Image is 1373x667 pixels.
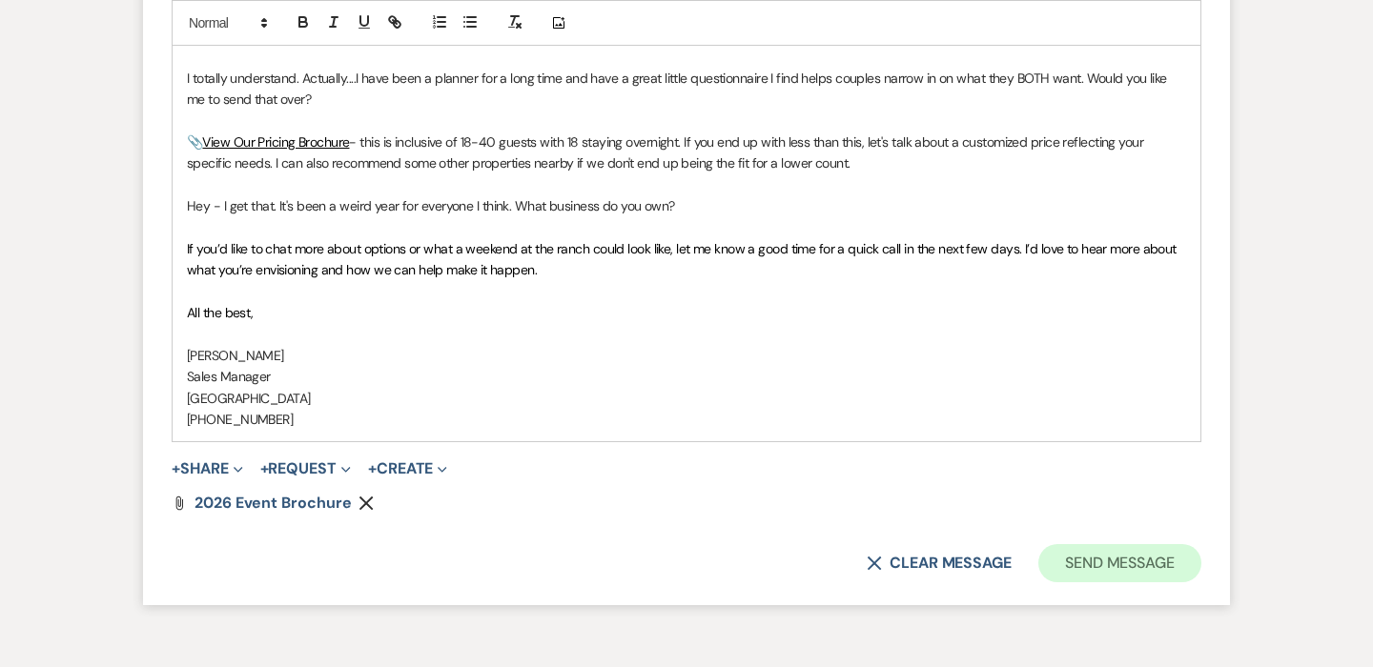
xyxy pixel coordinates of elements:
[187,240,1179,278] span: If you’d like to chat more about options or what a weekend at the ranch could look like, let me k...
[187,388,1186,409] p: [GEOGRAPHIC_DATA]
[187,131,1186,174] p: 📎 - this is inclusive of 18-40 guests with 18 staying overnight. If you end up with less than thi...
[368,461,377,476] span: +
[368,461,447,476] button: Create
[187,345,1186,366] p: [PERSON_NAME]
[195,493,351,513] span: 2026 Event Brochure
[260,461,269,476] span: +
[260,461,351,476] button: Request
[187,366,1186,387] p: Sales Manager
[187,195,1186,216] p: Hey - I get that. It's been a weird year for everyone I think. What business do you own?
[187,68,1186,111] p: I totally understand. Actually....I have been a planner for a long time and have a great little q...
[172,461,243,476] button: Share
[195,495,351,511] a: 2026 Event Brochure
[187,304,254,321] span: All the best,
[1038,544,1201,582] button: Send Message
[187,409,1186,430] p: [PHONE_NUMBER]
[867,556,1012,571] button: Clear message
[202,133,349,151] a: View Our Pricing Brochure
[172,461,180,476] span: +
